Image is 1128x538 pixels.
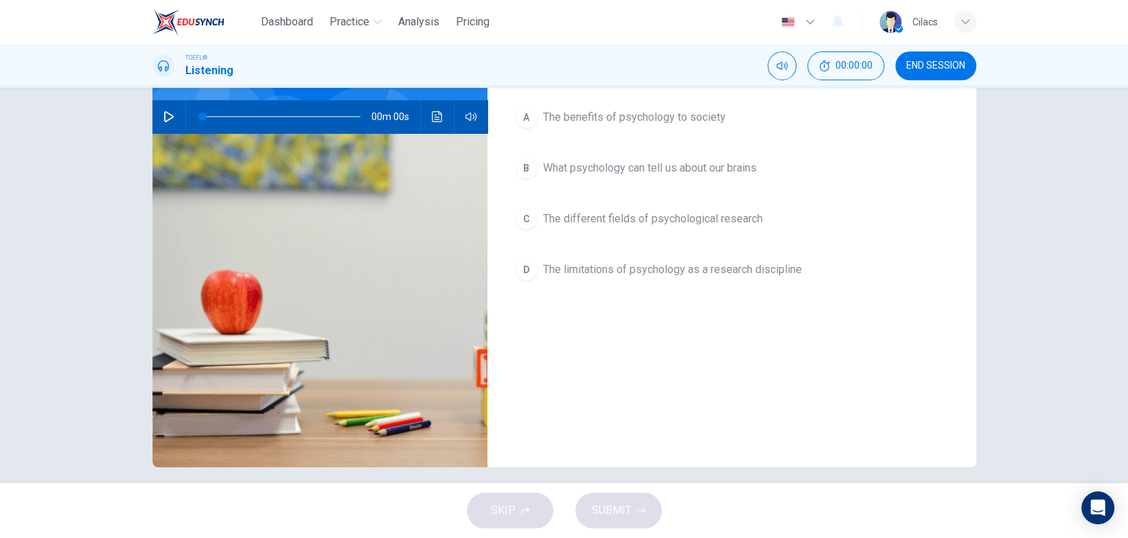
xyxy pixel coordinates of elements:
button: DThe limitations of psychology as a research discipline [509,253,954,287]
img: en [779,17,796,27]
div: A [516,106,538,128]
button: Practice [324,10,387,34]
span: The benefits of psychology to society [543,109,726,126]
img: Profile picture [879,11,901,33]
div: Hide [807,51,884,80]
span: 00:00:00 [836,60,873,71]
span: What psychology can tell us about our brains [543,160,757,176]
span: The limitations of psychology as a research discipline [543,261,802,278]
img: Listen to this clip about Psychology and answer the following questions: [152,133,487,467]
button: END SESSION [895,51,976,80]
button: AThe benefits of psychology to society [509,100,954,134]
span: 00m 00s [371,100,420,133]
img: EduSynch logo [152,8,225,36]
span: TOEFL® [185,53,207,62]
span: Analysis [398,14,439,30]
button: Pricing [450,10,495,34]
div: D [516,259,538,281]
button: Click to see the audio transcription [426,100,448,133]
div: Mute [768,51,796,80]
div: Open Intercom Messenger [1081,491,1114,524]
button: CThe different fields of psychological research [509,202,954,236]
div: B [516,157,538,179]
span: Pricing [456,14,490,30]
h1: Listening [185,62,233,79]
button: 00:00:00 [807,51,884,80]
button: Dashboard [255,10,319,34]
div: Cilacs [912,14,938,30]
span: Dashboard [261,14,313,30]
a: EduSynch logo [152,8,256,36]
span: The different fields of psychological research [543,211,763,227]
button: Analysis [393,10,445,34]
div: C [516,208,538,230]
span: END SESSION [906,60,965,71]
span: Practice [330,14,369,30]
button: BWhat psychology can tell us about our brains [509,151,954,185]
